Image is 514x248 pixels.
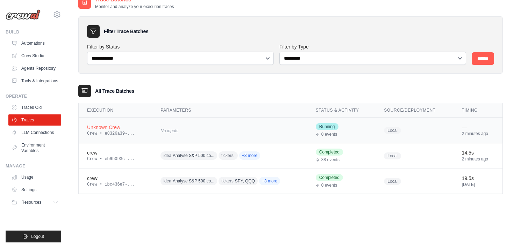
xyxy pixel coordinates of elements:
[104,28,148,35] h3: Filter Trace Batches
[79,168,502,194] tr: View details for crew execution
[173,178,214,184] span: Analyse S&P 500 co...
[8,63,61,74] a: Agents Repository
[6,9,41,20] img: Logo
[87,175,144,182] div: crew
[87,43,274,50] label: Filter by Status
[462,124,494,131] div: —
[321,182,337,188] span: 0 events
[8,140,61,156] a: Environment Variables
[152,103,307,118] th: Parameters
[160,126,295,135] div: No inputs
[462,182,494,187] div: [DATE]
[384,152,401,159] span: Local
[6,231,61,242] button: Logout
[235,178,255,184] span: SPY, QQQ
[384,127,401,134] span: Local
[95,88,134,95] h3: All Trace Batches
[239,151,260,160] span: +3 more
[79,118,502,143] tr: View details for Unknown Crew execution
[87,124,144,131] div: Unknown Crew
[384,178,401,185] span: Local
[160,128,178,133] span: No inputs
[8,75,61,87] a: Tools & Integrations
[462,175,494,182] div: 19.5s
[259,177,280,185] span: +3 more
[462,131,494,136] div: 2 minutes ago
[87,149,144,156] div: crew
[307,103,376,118] th: Status & Activity
[376,103,453,118] th: Source/Deployment
[79,143,502,168] tr: View details for crew execution
[8,102,61,113] a: Traces Old
[8,172,61,183] a: Usage
[87,156,144,162] div: Crew • eb9b093c-...
[316,174,343,181] span: Completed
[316,149,343,156] span: Completed
[160,150,295,161] div: idea: Analyse S&P 500 constituents where earnings surprise exceeded ±5% and evaluate momentum con...
[8,114,61,126] a: Traces
[462,156,494,162] div: 2 minutes ago
[454,103,502,118] th: Timing
[6,29,61,35] div: Build
[173,153,214,158] span: Analyse S&P 500 co...
[221,178,234,184] span: tickers
[8,197,61,208] button: Resources
[8,127,61,138] a: LLM Connections
[8,50,61,61] a: Crew Studio
[87,131,144,136] div: Crew • e8326a39-...
[160,176,295,187] div: idea: Analyse S&P 500 constituents where earnings surprise exceeded ±5% and evaluate momentum con...
[163,178,171,184] span: idea
[6,93,61,99] div: Operate
[6,163,61,169] div: Manage
[8,38,61,49] a: Automations
[321,157,340,163] span: 38 events
[21,200,41,205] span: Resources
[95,4,174,9] p: Monitor and analyze your execution traces
[87,182,144,187] div: Crew • 1bc436e7-...
[316,123,338,130] span: Running
[321,131,337,137] span: 0 events
[31,234,44,239] span: Logout
[221,153,234,158] span: tickers
[163,153,171,158] span: idea
[462,149,494,156] div: 14.5s
[8,184,61,195] a: Settings
[279,43,466,50] label: Filter by Type
[79,103,152,118] th: Execution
